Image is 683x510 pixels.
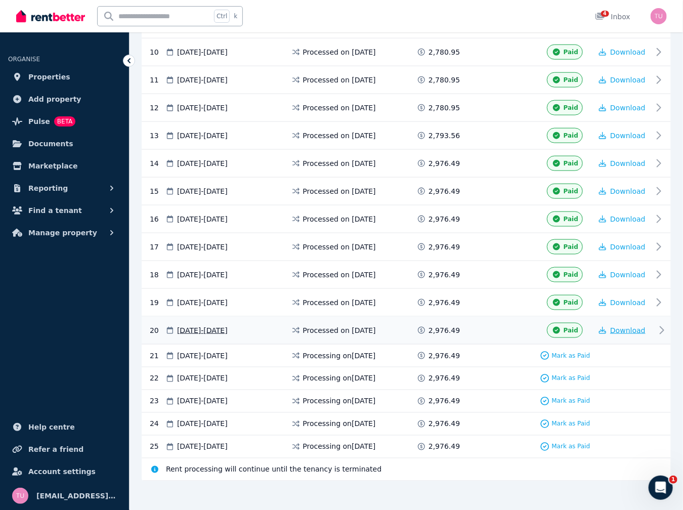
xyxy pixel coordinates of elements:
span: Processing on [DATE] [303,351,376,361]
span: Paid [564,326,578,334]
div: 12 [150,100,165,115]
img: tucksy@gmail.com [12,488,28,504]
span: [DATE] - [DATE] [177,186,228,196]
div: 16 [150,211,165,227]
iframe: Intercom live chat [649,476,673,500]
span: Pulse [28,115,50,127]
div: 11 [150,72,165,88]
span: [DATE] - [DATE] [177,75,228,85]
span: Processed on [DATE] [303,47,376,57]
span: [DATE] - [DATE] [177,396,228,406]
span: [DATE] - [DATE] [177,351,228,361]
button: Download [599,214,646,224]
button: Download [599,186,646,196]
span: [DATE] - [DATE] [177,103,228,113]
span: Download [610,215,646,223]
button: Download [599,325,646,335]
a: Refer a friend [8,439,121,459]
span: Processed on [DATE] [303,131,376,141]
button: Manage property [8,223,121,243]
span: 2,976.49 [429,373,460,384]
span: Properties [28,71,70,83]
span: [EMAIL_ADDRESS][DOMAIN_NAME] [36,490,117,502]
span: Download [610,187,646,195]
span: Find a tenant [28,204,82,217]
div: 21 [150,351,165,361]
span: 2,976.49 [429,325,460,335]
span: Download [610,271,646,279]
span: Mark as Paid [552,443,590,451]
a: Account settings [8,461,121,482]
a: Properties [8,67,121,87]
span: [DATE] - [DATE] [177,297,228,308]
span: 2,976.49 [429,396,460,406]
a: Marketplace [8,156,121,176]
button: Download [599,158,646,168]
div: 25 [150,442,165,452]
button: Download [599,131,646,141]
span: Paid [564,76,578,84]
button: Download [599,47,646,57]
span: Paid [564,104,578,112]
span: [DATE] - [DATE] [177,373,228,384]
span: Account settings [28,465,96,478]
span: Processed on [DATE] [303,297,376,308]
span: Download [610,104,646,112]
span: 2,976.49 [429,419,460,429]
a: Documents [8,134,121,154]
span: Paid [564,271,578,279]
button: Download [599,75,646,85]
button: Download [599,297,646,308]
span: 2,780.95 [429,47,460,57]
div: 18 [150,267,165,282]
div: 19 [150,295,165,310]
span: Processed on [DATE] [303,325,376,335]
div: 15 [150,184,165,199]
img: RentBetter [16,9,85,24]
span: Documents [28,138,73,150]
span: [DATE] - [DATE] [177,242,228,252]
span: Reporting [28,182,68,194]
span: Help centre [28,421,75,433]
span: Processed on [DATE] [303,270,376,280]
span: [DATE] - [DATE] [177,270,228,280]
div: 22 [150,373,165,384]
button: Reporting [8,178,121,198]
span: Download [610,48,646,56]
div: Inbox [595,12,630,22]
span: [DATE] - [DATE] [177,214,228,224]
span: Processed on [DATE] [303,75,376,85]
span: 2,976.49 [429,442,460,452]
div: 14 [150,156,165,171]
span: Processing on [DATE] [303,373,376,384]
span: 2,780.95 [429,75,460,85]
span: Ctrl [214,10,230,23]
span: [DATE] - [DATE] [177,442,228,452]
span: Processed on [DATE] [303,214,376,224]
span: Paid [564,159,578,167]
span: Processing on [DATE] [303,396,376,406]
span: 2,793.56 [429,131,460,141]
span: [DATE] - [DATE] [177,47,228,57]
span: Paid [564,243,578,251]
span: 4 [601,11,609,17]
div: 20 [150,323,165,338]
span: Processing on [DATE] [303,419,376,429]
span: Download [610,132,646,140]
a: Help centre [8,417,121,437]
div: 13 [150,128,165,143]
span: [DATE] - [DATE] [177,158,228,168]
span: 2,976.49 [429,242,460,252]
div: 23 [150,396,165,406]
span: Processed on [DATE] [303,242,376,252]
span: Paid [564,187,578,195]
span: k [234,12,237,20]
span: 2,976.49 [429,214,460,224]
span: Marketplace [28,160,77,172]
button: Download [599,242,646,252]
a: Add property [8,89,121,109]
span: Download [610,76,646,84]
span: 2,780.95 [429,103,460,113]
span: Mark as Paid [552,397,590,405]
span: Add property [28,93,81,105]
